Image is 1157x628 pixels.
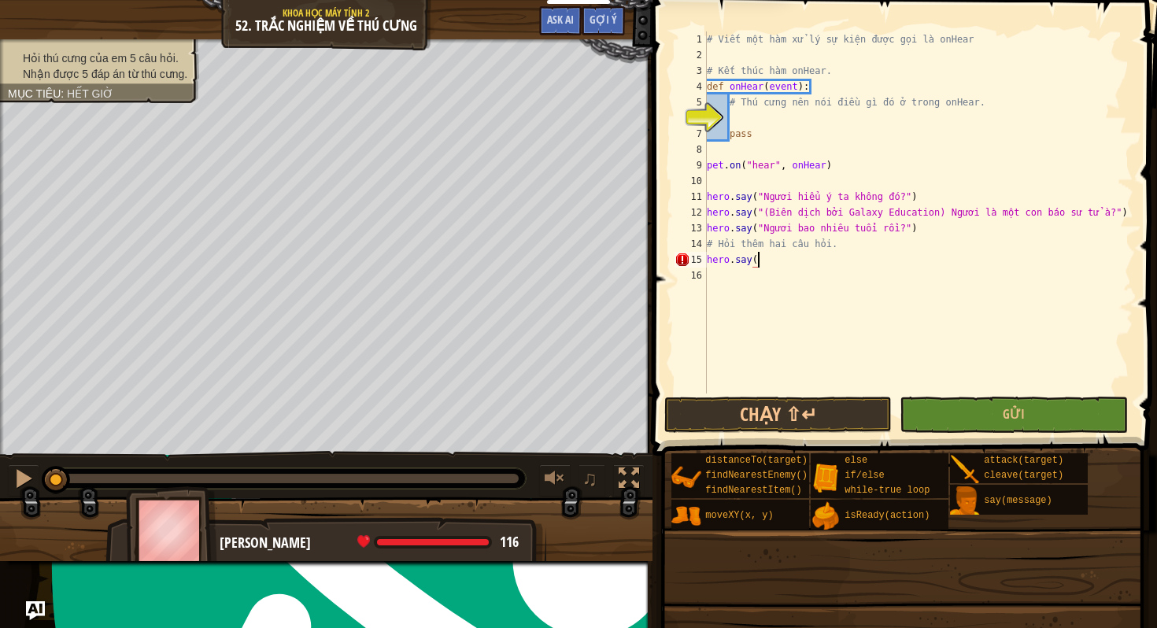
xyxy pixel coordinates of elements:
div: 3 [675,63,707,79]
div: 16 [675,268,707,283]
span: isReady(action) [845,510,930,521]
div: 9 [675,157,707,173]
span: Ask AI [547,12,574,27]
li: Hỏi thú cưng của em 5 câu hỏi. [8,50,187,66]
span: Nhận được 5 đáp án từ thú cưng. [23,68,187,80]
li: Nhận được 5 đáp án từ thú cưng. [8,66,187,82]
img: portrait.png [811,501,841,531]
span: Gợi ý [590,12,617,27]
span: distanceTo(target) [705,455,808,466]
span: Mục tiêu [8,87,61,100]
div: 8 [675,142,707,157]
span: say(message) [984,495,1052,506]
span: moveXY(x, y) [705,510,773,521]
img: thang_avatar_frame.png [126,486,217,574]
span: : [61,87,67,100]
div: 4 [675,79,707,94]
div: [PERSON_NAME] [220,533,530,553]
button: ♫ [578,464,605,497]
div: 10 [675,173,707,189]
span: ♫ [582,467,597,490]
img: portrait.png [950,455,980,485]
span: attack(target) [984,455,1063,466]
button: Bật tắt chế độ toàn màn hình [613,464,645,497]
span: Gửi [1003,405,1025,423]
span: Hỏi thú cưng của em 5 câu hỏi. [23,52,179,65]
div: 1 [675,31,707,47]
button: Ask AI [539,6,582,35]
div: 13 [675,220,707,236]
div: 12 [675,205,707,220]
div: 14 [675,236,707,252]
button: ⌘ + P: Pause [8,464,39,497]
button: Tùy chỉnh âm lượng [539,464,571,497]
button: Gửi [900,397,1127,433]
div: 2 [675,47,707,63]
img: portrait.png [671,501,701,531]
img: portrait.png [950,486,980,516]
span: findNearestItem() [705,485,801,496]
img: portrait.png [671,463,701,493]
img: portrait.png [811,463,841,493]
span: else [845,455,867,466]
span: Hết giờ [67,87,113,100]
button: Ask AI [26,601,45,620]
div: 6 [675,110,707,126]
span: if/else [845,470,884,481]
div: 11 [675,189,707,205]
div: 15 [675,252,707,268]
span: cleave(target) [984,470,1063,481]
button: Chạy ⇧↵ [664,397,892,433]
span: while-true loop [845,485,930,496]
span: findNearestEnemy() [705,470,808,481]
div: 5 [675,94,707,110]
div: health: 116 / 116 [357,535,519,549]
div: 7 [675,126,707,142]
span: 116 [500,532,519,552]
